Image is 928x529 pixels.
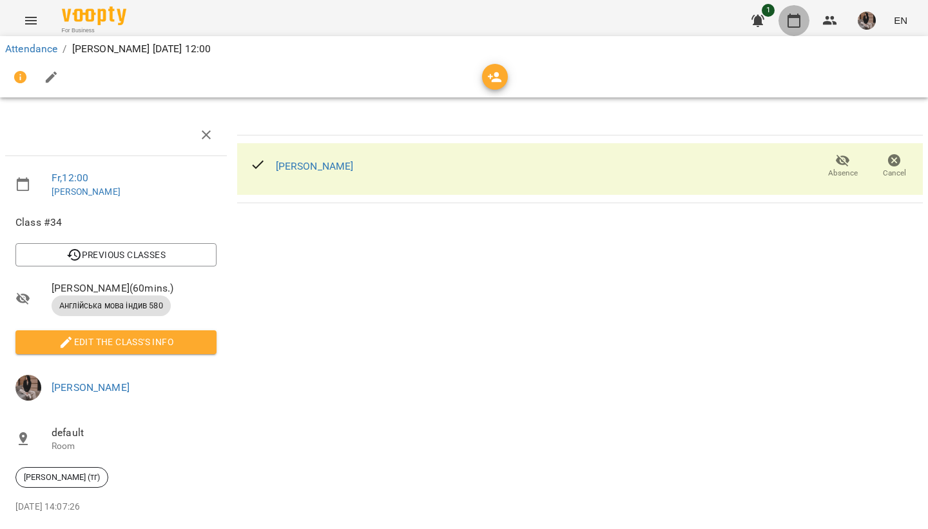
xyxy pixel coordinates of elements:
[15,215,217,230] span: Class #34
[63,41,66,57] li: /
[15,375,41,401] img: 7eeb5c2dceb0f540ed985a8fa2922f17.jpg
[828,168,858,179] span: Absence
[817,148,869,185] button: Absence
[15,330,217,354] button: Edit the class's Info
[15,243,217,266] button: Previous Classes
[16,472,108,483] span: [PERSON_NAME] (тг)
[858,12,876,30] img: 7eeb5c2dceb0f540ed985a8fa2922f17.jpg
[72,41,211,57] p: [PERSON_NAME] [DATE] 12:00
[62,6,126,25] img: Voopty Logo
[26,247,206,263] span: Previous Classes
[62,26,126,35] span: For Business
[15,501,217,514] p: [DATE] 14:07:26
[52,300,171,312] span: Англійська мова індив 580
[52,281,217,296] span: [PERSON_NAME] ( 60 mins. )
[15,5,46,36] button: Menu
[26,334,206,350] span: Edit the class's Info
[52,440,217,453] p: Room
[883,168,906,179] span: Cancel
[52,381,130,394] a: [PERSON_NAME]
[889,8,913,32] button: EN
[276,160,354,172] a: [PERSON_NAME]
[5,41,923,57] nav: breadcrumb
[894,14,907,27] span: EN
[5,43,57,55] a: Attendance
[869,148,920,185] button: Cancel
[52,172,88,184] a: Fr , 12:00
[762,4,775,17] span: 1
[15,467,108,488] div: [PERSON_NAME] (тг)
[52,425,217,441] span: default
[52,186,121,197] a: [PERSON_NAME]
